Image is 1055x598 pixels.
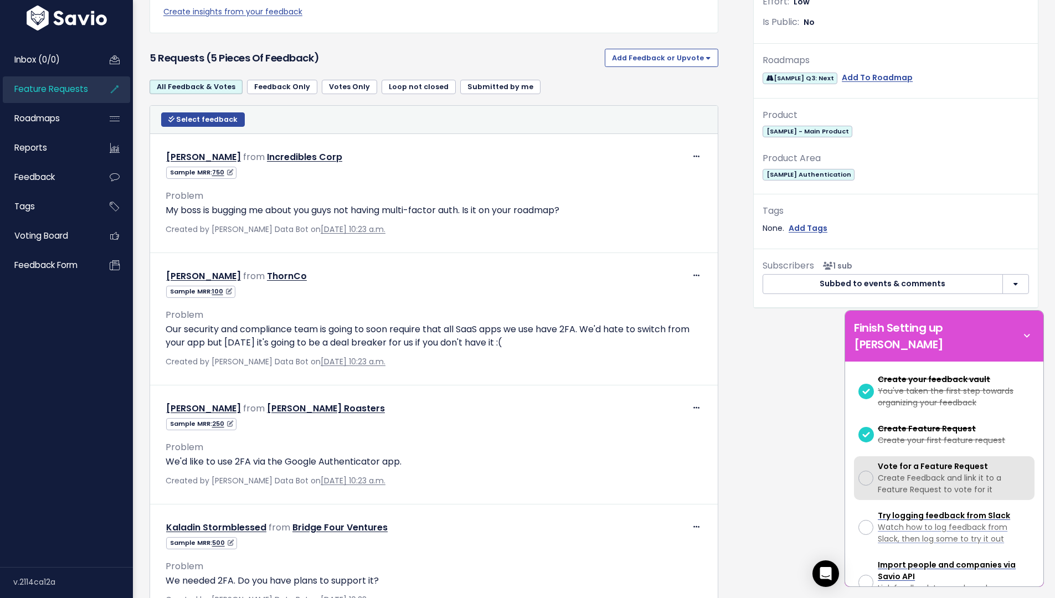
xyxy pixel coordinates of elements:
span: Problem [166,441,203,453]
span: [SAMPLE] Q3: Next [763,73,837,84]
a: 500 [212,538,234,547]
button: Add Feedback or Upvote [605,49,718,66]
p: We needed 2FA. Do you have plans to support it? [166,574,702,587]
a: [PERSON_NAME] [166,151,241,163]
a: Kaladin Stormblessed [166,521,266,534]
a: [DATE] 10:23 a.m. [321,356,385,367]
span: Inbox (0/0) [14,54,60,65]
a: Roadmaps [3,106,92,131]
span: Feedback [14,171,55,183]
span: Create your feedback vault [878,374,990,385]
p: We'd like to use 2FA via the Google Authenticator app. [166,455,702,468]
span: Feature Requests [14,83,88,95]
span: Watch how to log feedback from Slack, then log some to try it out [878,522,1007,544]
h5: Finish Setting up [PERSON_NAME] [854,319,1019,353]
a: Feedback [3,164,92,190]
span: Sample MRR: [166,286,235,297]
button: Subbed to events & comments [763,274,1003,294]
a: 750 [212,168,233,177]
h3: 5 Requests (5 pieces of Feedback) [150,50,600,66]
span: Problem [166,189,203,202]
a: Add Tags [789,221,827,235]
a: Votes Only [322,80,377,94]
a: [DATE] 10:23 a.m. [321,475,385,486]
span: Subscribers [763,259,814,272]
span: Select feedback [176,115,238,124]
span: Roadmaps [14,112,60,124]
span: [SAMPLE] - Main Product [763,126,852,137]
span: Reports [14,142,47,153]
a: All Feedback & Votes [150,80,243,94]
a: Feature Requests [3,76,92,102]
a: Voting Board [3,223,92,249]
span: Vote for a Feature Request [878,461,988,472]
a: Reports [3,135,92,161]
button: Select feedback [161,112,245,127]
a: Create insights from your feedback [163,5,704,19]
div: Product [763,107,1029,123]
span: Sample MRR: [166,537,237,549]
span: Tags [14,200,35,212]
span: Create Feature Request [878,423,976,434]
a: Add To Roadmap [842,71,913,85]
span: You've taken the first step towards organizing your feedback [878,385,1013,408]
span: Is Public: [763,16,799,28]
p: My boss is bugging me about you guys not having multi-factor auth. Is it on your roadmap? [166,204,702,217]
a: [PERSON_NAME] [166,402,241,415]
div: Open Intercom Messenger [812,560,839,587]
span: <p><strong>Subscribers</strong><br><br> - Wira Pakpahan<br> </p> [819,260,852,271]
div: v.2114ca12a [13,568,133,596]
a: [DATE] 10:23 a.m. [321,224,385,235]
a: Loop not closed [382,80,456,94]
span: Created by [PERSON_NAME] Data Bot on [166,475,385,486]
span: Sample MRR: [166,167,236,178]
a: Bridge Four Ventures [292,521,388,534]
a: [SAMPLE] Q3: Next [763,71,837,85]
span: Sample MRR: [166,418,236,430]
a: Incredibles Corp [267,151,342,163]
span: No [804,17,815,28]
span: from [243,151,265,163]
span: Created by [PERSON_NAME] Data Bot on [166,356,385,367]
span: Import people and companies via Savio API [878,559,1016,582]
span: from [243,402,265,415]
a: ThornCo [267,270,307,282]
div: None. [763,221,1029,235]
a: Tags [3,194,92,219]
span: from [269,521,290,534]
a: Try logging feedback from Slack Watch how to log feedback from Slack, then log some to try it out [854,506,1035,549]
span: Created by [PERSON_NAME] Data Bot on [166,224,385,235]
a: Vote for a Feature Request Create Feedback and link it to a Feature Request to vote for it [854,456,1035,500]
a: 100 [212,287,232,296]
span: from [243,270,265,282]
a: Inbox (0/0) [3,47,92,73]
span: Create your first feature request [878,435,1005,446]
span: [SAMPLE] Authentication [763,169,855,181]
a: Submitted by me [460,80,541,94]
p: Our security and compliance team is going to soon require that all SaaS apps we use have 2FA. We'... [166,323,702,349]
span: Voting Board [14,230,68,241]
span: Problem [166,308,203,321]
div: Tags [763,203,1029,219]
span: Feedback form [14,259,78,271]
div: Roadmaps [763,53,1029,69]
div: Product Area [763,151,1029,167]
img: logo-white.9d6f32f41409.svg [24,6,110,30]
a: [PERSON_NAME] Roasters [267,402,385,415]
a: Feedback Only [247,80,317,94]
a: 250 [212,419,233,428]
span: Create Feedback and link it to a Feature Request to vote for it [878,472,1001,495]
span: Try logging feedback from Slack [878,510,1010,521]
a: Feedback form [3,252,92,278]
span: Problem [166,560,203,573]
a: [PERSON_NAME] [166,270,241,282]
